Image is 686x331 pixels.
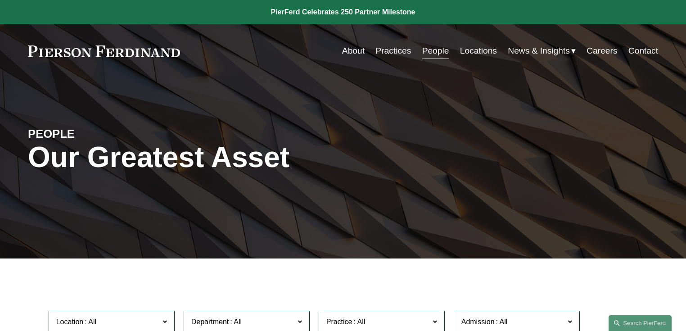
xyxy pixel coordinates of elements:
[628,42,658,59] a: Contact
[508,43,570,59] span: News & Insights
[56,318,84,326] span: Location
[375,42,411,59] a: Practices
[342,42,365,59] a: About
[508,42,576,59] a: folder dropdown
[609,315,672,331] a: Search this site
[28,141,448,174] h1: Our Greatest Asset
[191,318,229,326] span: Department
[28,127,185,141] h4: PEOPLE
[422,42,449,59] a: People
[587,42,617,59] a: Careers
[460,42,497,59] a: Locations
[326,318,352,326] span: Practice
[461,318,495,326] span: Admission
